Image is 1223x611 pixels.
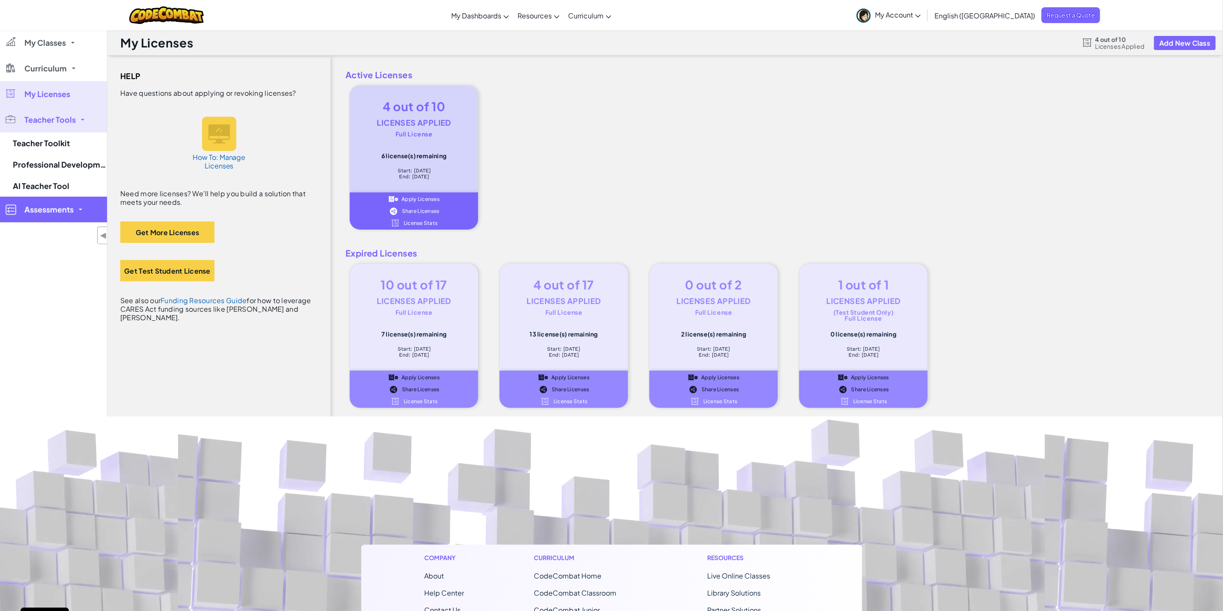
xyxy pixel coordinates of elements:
[512,352,615,358] div: End: [DATE]
[662,309,765,315] div: Full License
[363,98,465,115] div: 4 out of 10
[363,174,465,180] div: End: [DATE]
[812,346,915,352] div: Start: [DATE]
[852,2,925,29] a: My Account
[120,260,214,281] button: Get Test Student License
[388,374,398,381] img: IconApplyLicenses_Black.svg
[812,331,915,337] div: 0 license(s) remaining
[662,331,765,337] div: 2 license(s) remaining
[513,4,564,27] a: Resources
[425,571,444,580] a: About
[1095,43,1145,50] span: Licenses Applied
[662,277,765,293] div: 0 out of 2
[512,277,615,293] div: 4 out of 17
[161,296,247,305] a: Funding Resources Guide
[553,399,588,404] span: License Stats
[402,387,440,392] span: Share Licenses
[363,131,465,137] div: Full License
[404,221,438,226] span: License Stats
[1154,36,1216,50] button: Add New Class
[564,4,616,27] a: Curriculum
[552,387,589,392] span: Share Licenses
[851,387,889,392] span: Share Licenses
[930,4,1039,27] a: English ([GEOGRAPHIC_DATA])
[120,189,318,207] div: Need more licenses? We'll help you build a solution that meets your needs.
[812,277,915,293] div: 1 out of 1
[120,221,214,243] button: Get More Licenses
[688,374,698,381] img: IconApplyLicenses_Black.svg
[24,65,67,72] span: Curriculum
[875,10,921,19] span: My Account
[402,209,440,214] span: Share Licenses
[24,116,76,124] span: Teacher Tools
[389,386,399,393] img: IconShare_Black.svg
[390,398,400,405] img: IconLicense_White.svg
[690,398,700,405] img: IconLicense_White.svg
[187,108,251,179] a: How To: Manage Licenses
[708,571,771,580] a: Live Online Classes
[363,115,465,131] div: Licenses Applied
[840,398,850,405] img: IconLicense_White.svg
[838,374,848,381] img: IconApplyLicenses_Black.svg
[363,168,465,174] div: Start: [DATE]
[388,195,398,203] img: IconApplyLicenses_White.svg
[708,588,761,597] a: Library Solutions
[512,346,615,352] div: Start: [DATE]
[512,309,615,315] div: Full License
[100,229,107,242] span: ◀
[339,68,1214,81] span: Active Licenses
[534,553,638,562] h1: Curriculum
[363,331,465,337] div: 7 license(s) remaining
[512,331,615,337] div: 13 license(s) remaining
[703,399,738,404] span: License Stats
[838,386,848,393] img: IconShare_Black.svg
[812,352,915,358] div: End: [DATE]
[851,375,889,380] span: Apply Licenses
[404,399,438,404] span: License Stats
[191,153,247,170] h5: How To: Manage Licenses
[568,11,604,20] span: Curriculum
[1095,36,1145,43] span: 4 out of 10
[512,293,615,309] div: Licenses Applied
[390,219,400,227] img: IconLicense_White.svg
[451,11,501,20] span: My Dashboards
[534,571,602,580] span: CodeCombat Home
[702,387,739,392] span: Share Licenses
[812,293,915,309] div: Licenses Applied
[120,70,141,83] span: Help
[389,207,399,215] img: IconShare_White.svg
[24,206,74,213] span: Assessments
[662,293,765,309] div: Licenses Applied
[534,588,617,597] a: CodeCombat Classroom
[539,386,548,393] img: IconShare_Black.svg
[688,386,698,393] img: IconShare_Black.svg
[853,399,887,404] span: License Stats
[24,90,70,98] span: My Licenses
[708,553,799,562] h1: Resources
[363,346,465,352] div: Start: [DATE]
[363,293,465,309] div: Licenses Applied
[120,89,296,97] div: Have questions about applying or revoking licenses?
[540,398,550,405] img: IconLicense_White.svg
[425,553,464,562] h1: Company
[538,374,548,381] img: IconApplyLicenses_Black.svg
[551,375,589,380] span: Apply Licenses
[662,346,765,352] div: Start: [DATE]
[402,197,440,202] span: Apply Licenses
[662,352,765,358] div: End: [DATE]
[402,375,440,380] span: Apply Licenses
[857,9,871,23] img: avatar
[363,309,465,315] div: Full License
[24,39,66,47] span: My Classes
[363,352,465,358] div: End: [DATE]
[120,35,193,51] h1: My Licenses
[339,247,1214,260] span: Expired Licenses
[129,6,204,24] a: CodeCombat logo
[1041,7,1100,23] a: Request a Quote
[120,296,318,322] div: See also our for how to leverage CARES Act funding sources like [PERSON_NAME] and [PERSON_NAME].
[447,4,513,27] a: My Dashboards
[812,309,915,315] div: (Test Student Only)
[934,11,1035,20] span: English ([GEOGRAPHIC_DATA])
[363,152,465,159] div: 6 license(s) remaining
